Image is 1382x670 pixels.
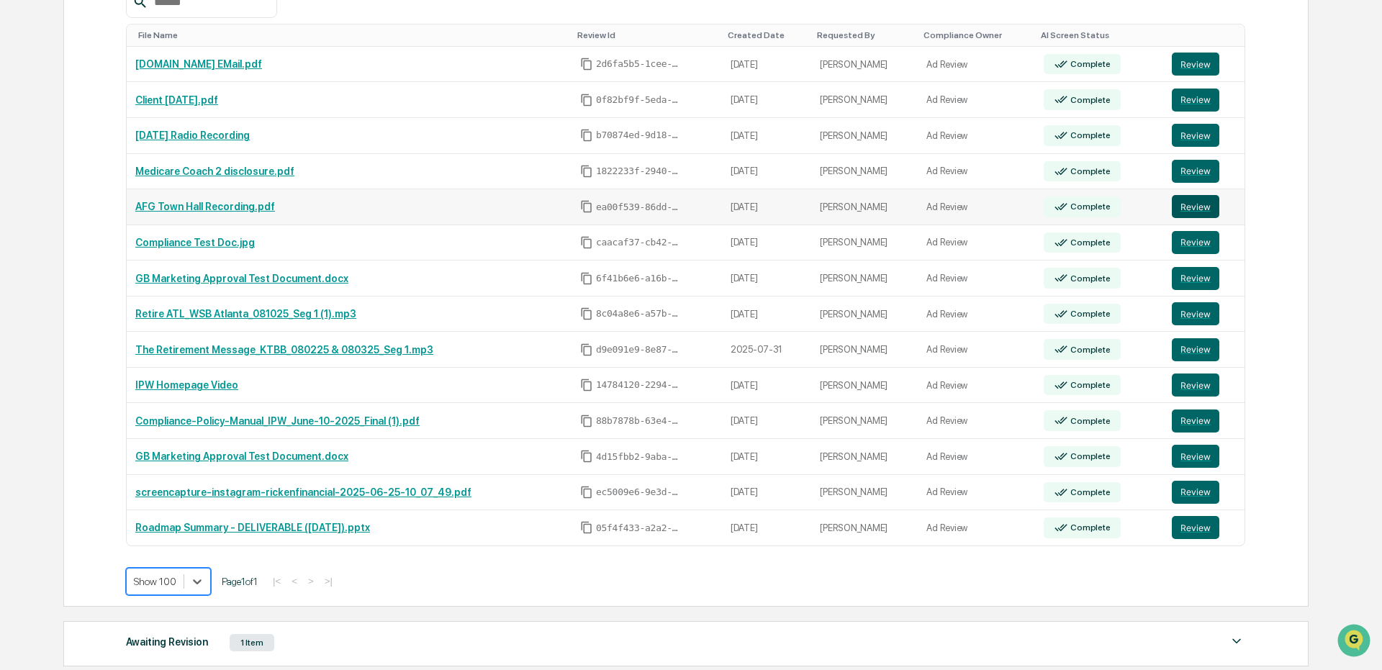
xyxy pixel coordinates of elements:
[1228,633,1245,650] img: caret
[1172,374,1219,397] button: Review
[135,237,255,248] a: Compliance Test Doc.jpg
[135,451,348,462] a: GB Marketing Approval Test Document.docx
[811,510,918,545] td: [PERSON_NAME]
[135,273,348,284] a: GB Marketing Approval Test Document.docx
[580,129,593,142] span: Copy Id
[222,576,258,587] span: Page 1 of 1
[135,344,433,356] a: The Retirement Message_KTBB_080225 & 080325_Seg 1.mp3
[580,486,593,499] span: Copy Id
[817,30,912,40] div: Toggle SortBy
[580,521,593,534] span: Copy Id
[580,236,593,249] span: Copy Id
[135,166,294,177] a: Medicare Coach 2 disclosure.pdf
[580,58,593,71] span: Copy Id
[918,475,1034,511] td: Ad Review
[580,200,593,213] span: Copy Id
[811,225,918,261] td: [PERSON_NAME]
[135,58,262,70] a: [DOMAIN_NAME] EMail.pdf
[580,165,593,178] span: Copy Id
[1067,309,1110,319] div: Complete
[811,475,918,511] td: [PERSON_NAME]
[728,30,806,40] div: Toggle SortBy
[811,189,918,225] td: [PERSON_NAME]
[580,379,593,391] span: Copy Id
[811,118,918,154] td: [PERSON_NAME]
[722,332,812,368] td: 2025-07-31
[101,243,174,255] a: Powered byPylon
[1172,267,1236,290] a: Review
[1041,30,1157,40] div: Toggle SortBy
[1172,445,1219,468] button: Review
[135,308,356,320] a: Retire ATL_WSB Atlanta_081025_Seg 1 (1).mp3
[49,110,236,125] div: Start new chat
[722,439,812,475] td: [DATE]
[722,82,812,118] td: [DATE]
[811,439,918,475] td: [PERSON_NAME]
[596,130,682,141] span: b70874ed-9d18-4928-b625-b8aa3f2379aa
[287,575,302,587] button: <
[580,343,593,356] span: Copy Id
[1172,160,1219,183] button: Review
[99,176,184,202] a: 🗄️Attestations
[1172,267,1219,290] button: Review
[722,189,812,225] td: [DATE]
[29,209,91,223] span: Data Lookup
[1172,231,1236,254] a: Review
[1067,59,1110,69] div: Complete
[135,94,218,106] a: Client [DATE].pdf
[135,130,250,141] a: [DATE] Radio Recording
[268,575,285,587] button: |<
[722,368,812,404] td: [DATE]
[811,332,918,368] td: [PERSON_NAME]
[1175,30,1239,40] div: Toggle SortBy
[304,575,318,587] button: >
[1172,374,1236,397] a: Review
[722,296,812,332] td: [DATE]
[918,368,1034,404] td: Ad Review
[1067,380,1110,390] div: Complete
[577,30,716,40] div: Toggle SortBy
[1172,195,1236,218] a: Review
[596,273,682,284] span: 6f41b6e6-a16b-43a7-85ee-f59e7c0cbecb
[1172,516,1236,539] a: Review
[9,203,96,229] a: 🔎Data Lookup
[135,201,275,212] a: AFG Town Hall Recording.pdf
[811,403,918,439] td: [PERSON_NAME]
[230,634,274,651] div: 1 Item
[722,225,812,261] td: [DATE]
[1067,451,1110,461] div: Complete
[596,308,682,320] span: 8c04a8e6-a57b-4ad0-bc12-d0e461a6316b
[104,183,116,194] div: 🗄️
[811,154,918,190] td: [PERSON_NAME]
[580,415,593,427] span: Copy Id
[1172,445,1236,468] a: Review
[580,272,593,285] span: Copy Id
[722,475,812,511] td: [DATE]
[1172,195,1219,218] button: Review
[9,176,99,202] a: 🖐️Preclearance
[37,65,238,81] input: Clear
[1172,409,1236,433] a: Review
[596,58,682,70] span: 2d6fa5b5-1cee-4b54-8976-41cfc7602a32
[596,415,682,427] span: 88b7878b-63e4-4bec-838b-beea9d6ad551
[29,181,93,196] span: Preclearance
[1172,124,1219,147] button: Review
[918,154,1034,190] td: Ad Review
[1067,130,1110,140] div: Complete
[596,344,682,356] span: d9e091e9-8e87-4b12-8e6a-55e010c0700b
[14,183,26,194] div: 🖐️
[918,189,1034,225] td: Ad Review
[1336,623,1375,661] iframe: Open customer support
[1067,166,1110,176] div: Complete
[1172,481,1236,504] a: Review
[320,575,337,587] button: >|
[596,522,682,534] span: 05f4f433-a2a2-4c5b-92a2-69358bd64a9f
[1172,231,1219,254] button: Review
[722,47,812,83] td: [DATE]
[135,379,238,391] a: IPW Homepage Video
[1172,302,1219,325] button: Review
[811,82,918,118] td: [PERSON_NAME]
[918,332,1034,368] td: Ad Review
[596,166,682,177] span: 1822233f-2940-40c3-ae9c-5e860ff15d01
